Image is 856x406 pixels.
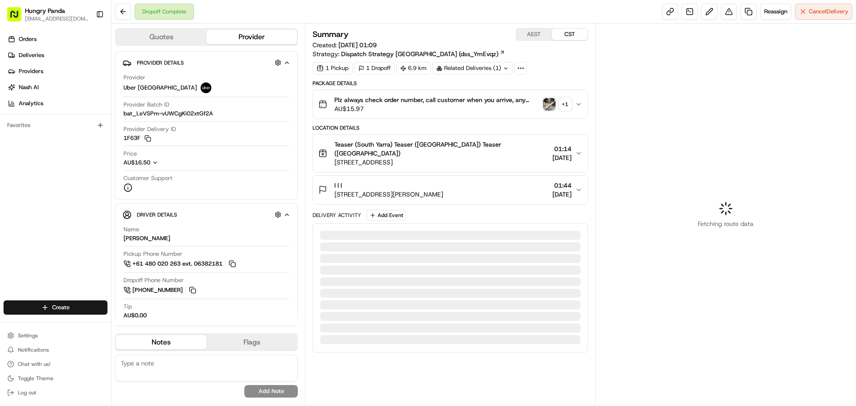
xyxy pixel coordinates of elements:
button: Hungry Panda[EMAIL_ADDRESS][DOMAIN_NAME] [4,4,92,25]
span: 01:44 [552,181,572,190]
button: CancelDelivery [795,4,852,20]
div: 1 Dropoff [354,62,395,74]
button: AEST [516,29,552,40]
span: AU$16.50 [123,159,150,166]
div: Favorites [4,118,107,132]
span: Uber [GEOGRAPHIC_DATA] [123,84,197,92]
span: Name [123,226,139,234]
span: Provider Batch ID [123,101,169,109]
span: Price [123,150,137,158]
button: Hungry Panda [25,6,65,15]
button: Settings [4,329,107,342]
button: Provider Details [123,55,290,70]
button: Create [4,300,107,315]
span: Reassign [764,8,787,16]
button: Chat with us! [4,358,107,370]
div: [PERSON_NAME] [123,234,170,242]
a: Nash AI [4,80,111,94]
button: CST [552,29,588,40]
span: Providers [19,67,43,75]
span: Analytics [19,99,43,107]
button: Teaser (South Yarra) Teaser ([GEOGRAPHIC_DATA]) Teaser ([GEOGRAPHIC_DATA])[STREET_ADDRESS]01:14[D... [313,135,587,172]
span: [DATE] [552,190,572,199]
div: Related Deliveries (1) [432,62,513,74]
span: Created: [313,41,377,49]
button: Driver Details [123,207,290,222]
span: +61 480 020 263 ext. 06382181 [132,260,222,268]
div: Delivery Activity [313,212,361,219]
img: photo_proof_of_pickup image [543,98,556,111]
div: Location Details [313,124,588,131]
a: [PHONE_NUMBER] [123,285,198,295]
button: Notifications [4,344,107,356]
span: [PHONE_NUMBER] [132,286,183,294]
button: AU$16.50 [123,159,202,167]
span: Fetching route data [698,219,753,228]
button: Provider [206,30,297,44]
span: Notifications [18,346,49,353]
span: [DATE] 01:09 [338,41,377,49]
span: Provider [123,74,145,82]
button: 1F63F [123,134,151,142]
a: Dispatch Strategy [GEOGRAPHIC_DATA] (dss_YmEvqz) [341,49,505,58]
span: Dropoff Phone Number [123,276,184,284]
span: AU$15.97 [334,104,539,113]
span: l l l [334,181,342,190]
span: Log out [18,389,36,396]
div: Package Details [313,80,588,87]
span: Teaser (South Yarra) Teaser ([GEOGRAPHIC_DATA]) Teaser ([GEOGRAPHIC_DATA]) [334,140,548,158]
span: Tip [123,303,132,311]
span: [STREET_ADDRESS] [334,158,548,167]
span: Toggle Theme [18,375,53,382]
div: 1 Pickup [313,62,353,74]
span: bat_LeVSPm-vUWCgKi02xtGf2A [123,110,213,118]
span: Plz always check order number, call customer when you arrive, any delivery issues, Contact WhatsA... [334,95,539,104]
button: [EMAIL_ADDRESS][DOMAIN_NAME] [25,15,89,22]
a: Deliveries [4,48,111,62]
span: Dispatch Strategy [GEOGRAPHIC_DATA] (dss_YmEvqz) [341,49,498,58]
button: Toggle Theme [4,372,107,385]
button: Notes [116,335,206,349]
button: photo_proof_of_pickup image+1 [543,98,572,111]
span: Orders [19,35,37,43]
img: uber-new-logo.jpeg [201,82,211,93]
span: [DATE] [552,153,572,162]
button: Quotes [116,30,206,44]
button: Log out [4,386,107,399]
span: Pickup Phone Number [123,250,182,258]
span: Customer Support [123,174,173,182]
div: 6.9 km [396,62,431,74]
button: Reassign [760,4,791,20]
span: Cancel Delivery [809,8,848,16]
a: Analytics [4,96,111,111]
span: [STREET_ADDRESS][PERSON_NAME] [334,190,443,199]
span: Nash AI [19,83,39,91]
span: Settings [18,332,38,339]
div: Strategy: [313,49,505,58]
span: Create [52,303,70,312]
span: Provider Delivery ID [123,125,176,133]
span: 01:14 [552,144,572,153]
span: Driver Details [137,211,177,218]
span: Deliveries [19,51,44,59]
a: Providers [4,64,111,78]
button: Flags [206,335,297,349]
div: AU$0.00 [123,312,147,320]
a: Orders [4,32,111,46]
div: + 1 [559,98,572,111]
span: Chat with us! [18,361,50,368]
h3: Summary [313,30,349,38]
a: +61 480 020 263 ext. 06382181 [123,259,237,269]
span: Provider Details [137,59,184,66]
button: l l l[STREET_ADDRESS][PERSON_NAME]01:44[DATE] [313,176,587,204]
button: Plz always check order number, call customer when you arrive, any delivery issues, Contact WhatsA... [313,90,587,119]
button: Add Event [366,210,406,221]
